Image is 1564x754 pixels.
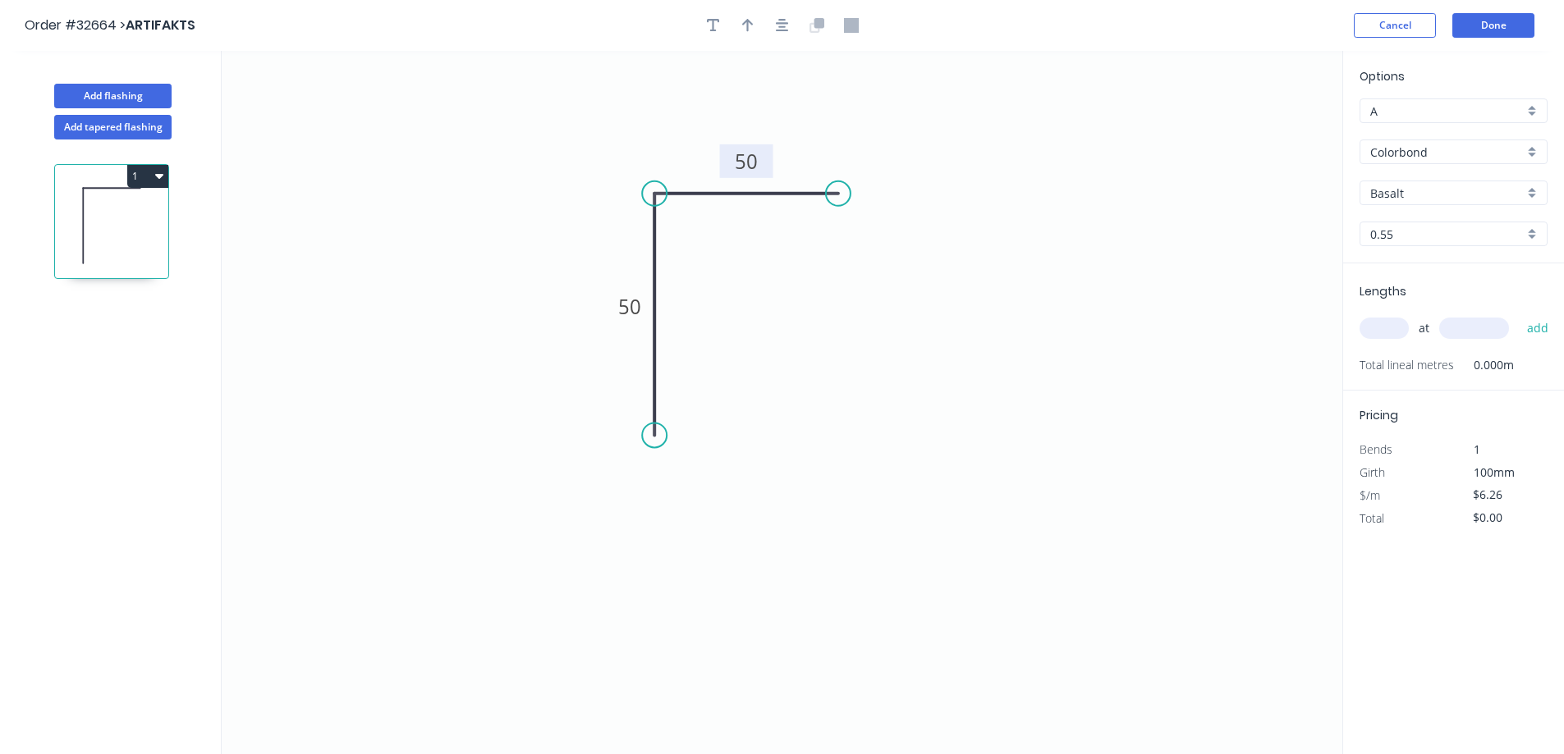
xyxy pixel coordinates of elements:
[1454,354,1514,377] span: 0.000m
[618,293,641,320] tspan: 50
[1360,464,1385,480] span: Girth
[1370,226,1524,243] input: Thickness
[1452,13,1534,38] button: Done
[126,16,195,34] span: ARTIFAKTS
[1370,185,1524,202] input: Colour
[735,148,758,175] tspan: 50
[127,165,168,188] button: 1
[54,115,172,139] button: Add tapered flashing
[1519,314,1557,342] button: add
[1419,317,1429,340] span: at
[1360,68,1405,85] span: Options
[1360,441,1392,457] span: Bends
[25,16,126,34] span: Order #32664 >
[1474,464,1515,480] span: 100mm
[1360,283,1406,299] span: Lengths
[1360,407,1398,423] span: Pricing
[1360,354,1454,377] span: Total lineal metres
[1474,441,1480,457] span: 1
[1370,103,1524,120] input: Price level
[1370,144,1524,161] input: Material
[222,51,1342,754] svg: 0
[54,84,172,108] button: Add flashing
[1354,13,1436,38] button: Cancel
[1360,487,1380,503] span: $/m
[1360,510,1384,526] span: Total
